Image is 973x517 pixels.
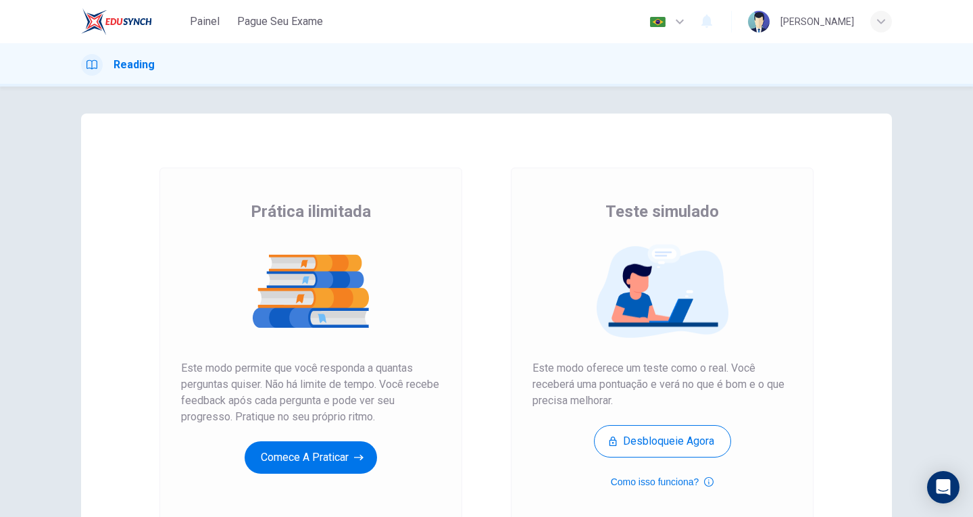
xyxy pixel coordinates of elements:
[81,8,183,35] a: EduSynch logo
[251,201,371,222] span: Prática ilimitada
[237,14,323,30] span: Pague Seu Exame
[927,471,959,503] div: Open Intercom Messenger
[605,201,719,222] span: Teste simulado
[532,360,792,409] span: Este modo oferece um teste como o real. Você receberá uma pontuação e verá no que é bom e o que p...
[594,425,731,458] button: Desbloqueie agora
[245,441,377,474] button: Comece a praticar
[183,9,226,34] button: Painel
[81,8,152,35] img: EduSynch logo
[181,360,441,425] span: Este modo permite que você responda a quantas perguntas quiser. Não há limite de tempo. Você rece...
[232,9,328,34] button: Pague Seu Exame
[649,17,666,27] img: pt
[748,11,770,32] img: Profile picture
[780,14,854,30] div: [PERSON_NAME]
[114,57,155,73] h1: Reading
[190,14,220,30] span: Painel
[611,474,714,490] button: Como isso funciona?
